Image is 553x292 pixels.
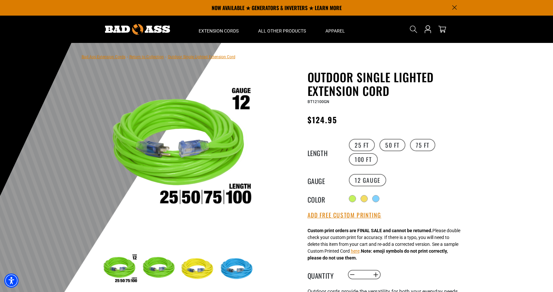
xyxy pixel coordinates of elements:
[408,24,419,34] summary: Search
[423,16,433,43] a: Open this option
[82,55,125,59] a: Bad Ass Extension Cords
[308,227,460,261] div: Please double check your custom print for accuracy. If there is a typo, you will need to delete t...
[308,70,467,98] h1: Outdoor Single Lighted Extension Cord
[379,139,405,151] label: 50 FT
[308,100,329,104] span: BT12100GN
[349,174,386,186] label: 12 Gauge
[349,139,375,151] label: 25 FT
[308,212,381,219] button: Add Free Custom Printing
[179,250,217,288] img: yellow
[82,53,235,60] nav: breadcrumbs
[437,25,447,33] a: cart
[308,148,340,156] legend: Length
[325,28,345,34] span: Apparel
[129,55,164,59] a: Return to Collection
[349,153,378,166] label: 100 FT
[308,194,340,203] legend: Color
[168,55,235,59] span: Outdoor Single Lighted Extension Cord
[308,228,432,233] strong: Custom print orders are FINAL SALE and cannot be returned.
[316,16,355,43] summary: Apparel
[258,28,306,34] span: All Other Products
[105,24,170,35] img: Bad Ass Extension Cords
[189,16,248,43] summary: Extension Cords
[308,248,448,260] strong: Note: emoji symbols do not print correctly, please do not use them.
[410,139,435,151] label: 75 FT
[248,16,316,43] summary: All Other Products
[165,55,166,59] span: ›
[308,114,337,126] span: $124.95
[219,250,257,288] img: Blue
[308,271,340,279] label: Quantity
[4,273,19,288] div: Accessibility Menu
[140,250,178,288] img: neon green
[308,176,340,184] legend: Gauge
[127,55,128,59] span: ›
[199,28,239,34] span: Extension Cords
[351,248,360,255] button: here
